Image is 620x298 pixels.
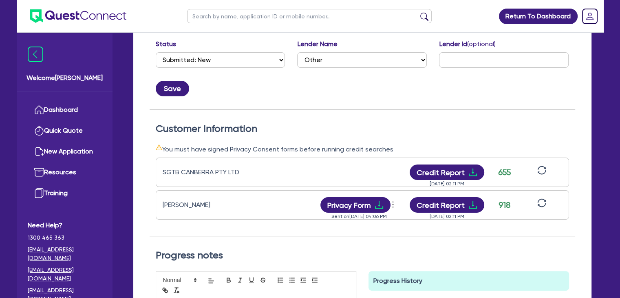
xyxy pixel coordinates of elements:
[156,249,569,261] h2: Progress notes
[468,167,478,177] span: download
[187,9,432,23] input: Search by name, application ID or mobile number...
[499,9,578,24] a: Return To Dashboard
[28,141,101,162] a: New Application
[28,234,101,242] span: 1300 465 363
[34,126,44,136] img: quick-quote
[389,198,397,211] span: more
[156,39,176,49] label: Status
[410,197,484,213] button: Credit Reportdownload
[28,245,101,262] a: [EMAIL_ADDRESS][DOMAIN_NAME]
[467,40,495,48] span: (optional)
[28,162,101,183] a: Resources
[28,183,101,204] a: Training
[156,144,569,154] div: You must have signed Privacy Consent forms before running credit searches
[34,147,44,156] img: new-application
[28,100,101,120] a: Dashboard
[468,200,478,210] span: download
[26,73,103,83] span: Welcome [PERSON_NAME]
[410,165,484,180] button: Credit Reportdownload
[535,165,549,180] button: sync
[297,39,337,49] label: Lender Name
[368,271,569,291] div: Progress History
[320,197,391,213] button: Privacy Formdownload
[156,81,189,96] button: Save
[494,166,515,178] div: 655
[439,39,495,49] label: Lender Id
[34,167,44,177] img: resources
[156,123,569,135] h2: Customer Information
[391,198,397,212] button: Dropdown toggle
[579,6,600,27] a: Dropdown toggle
[535,198,549,212] button: sync
[494,199,515,211] div: 918
[163,200,265,210] div: [PERSON_NAME]
[30,9,126,23] img: quest-connect-logo-blue
[374,200,384,210] span: download
[156,144,162,151] span: warning
[34,188,44,198] img: training
[28,47,43,62] img: icon-menu-close
[28,120,101,141] a: Quick Quote
[537,166,546,175] span: sync
[537,198,546,207] span: sync
[28,266,101,283] a: [EMAIL_ADDRESS][DOMAIN_NAME]
[163,167,265,177] div: SGTB CANBERRA PTY LTD
[28,220,101,230] span: Need Help?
